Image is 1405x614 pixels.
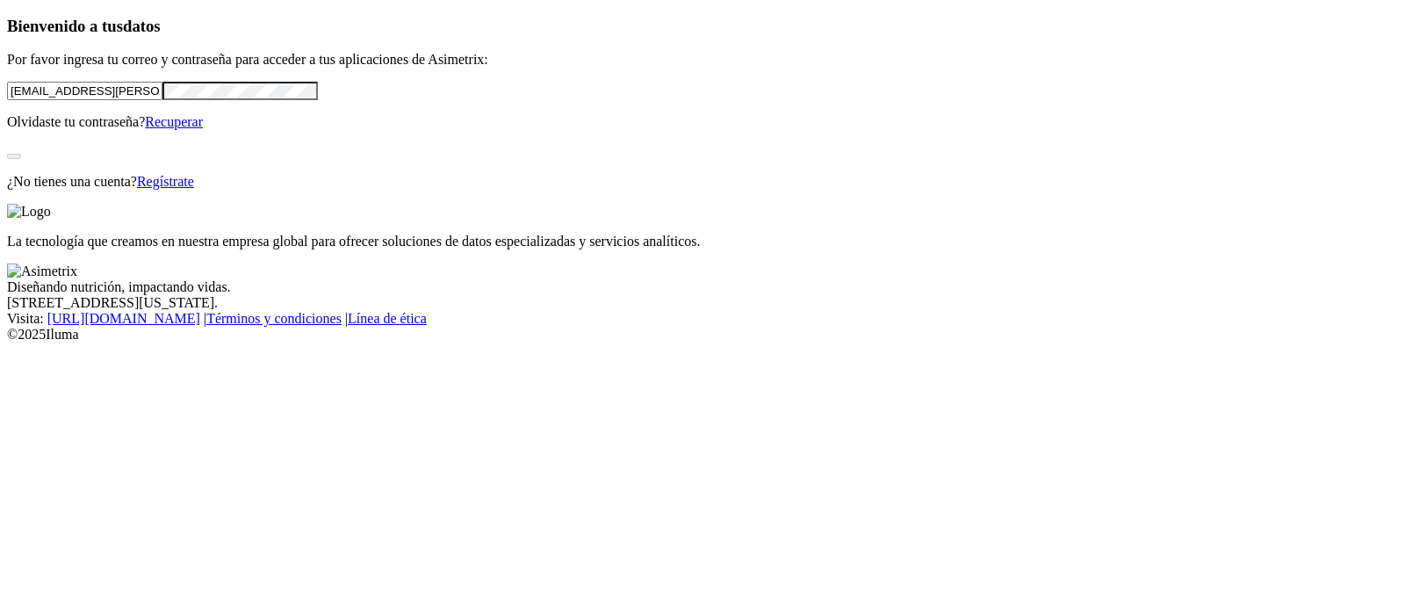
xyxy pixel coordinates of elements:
[137,174,194,189] a: Regístrate
[7,82,162,100] input: Tu correo
[7,311,1398,327] div: Visita : | |
[145,114,203,129] a: Recuperar
[7,114,1398,130] p: Olvidaste tu contraseña?
[206,311,342,326] a: Términos y condiciones
[7,17,1398,36] h3: Bienvenido a tus
[7,52,1398,68] p: Por favor ingresa tu correo y contraseña para acceder a tus aplicaciones de Asimetrix:
[123,17,161,35] span: datos
[7,174,1398,190] p: ¿No tienes una cuenta?
[7,204,51,220] img: Logo
[7,327,1398,343] div: © 2025 Iluma
[47,311,200,326] a: [URL][DOMAIN_NAME]
[7,279,1398,295] div: Diseñando nutrición, impactando vidas.
[7,264,77,279] img: Asimetrix
[348,311,427,326] a: Línea de ética
[7,234,1398,249] p: La tecnología que creamos en nuestra empresa global para ofrecer soluciones de datos especializad...
[7,295,1398,311] div: [STREET_ADDRESS][US_STATE].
